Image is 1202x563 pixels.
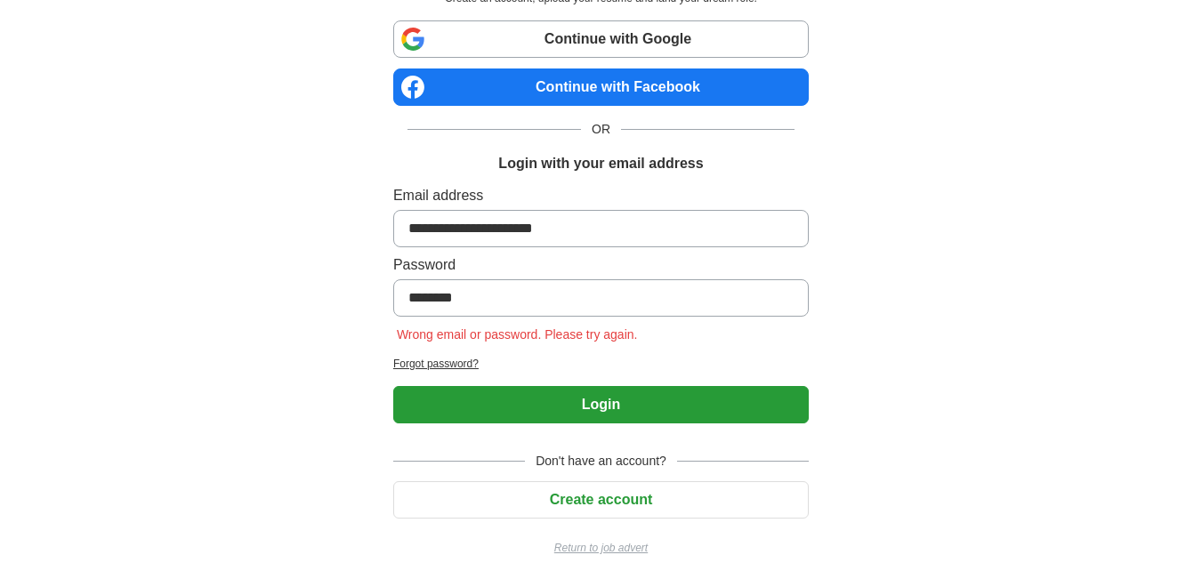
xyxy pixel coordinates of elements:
[393,185,809,206] label: Email address
[393,356,809,372] a: Forgot password?
[393,20,809,58] a: Continue with Google
[393,254,809,276] label: Password
[393,492,809,507] a: Create account
[393,68,809,106] a: Continue with Facebook
[525,452,677,471] span: Don't have an account?
[393,386,809,423] button: Login
[498,153,703,174] h1: Login with your email address
[581,120,621,139] span: OR
[393,540,809,556] a: Return to job advert
[393,481,809,519] button: Create account
[393,327,641,342] span: Wrong email or password. Please try again.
